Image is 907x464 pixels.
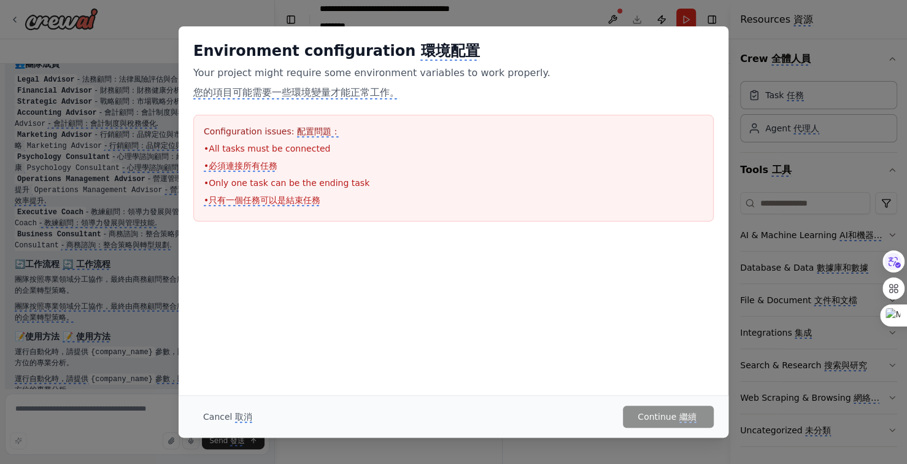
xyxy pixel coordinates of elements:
[193,87,399,99] monica-translate-translate: 您的項目可能需要一些環境變量才能正常工作。
[638,412,676,422] monica-translate-origin-text: Continue
[679,412,697,423] monica-translate-translate: 繼續
[209,178,369,188] monica-translate-origin-text: Only one task can be the ending task
[235,412,252,423] monica-translate-translate: 取消
[209,144,330,153] monica-translate-origin-text: All tasks must be connected
[193,67,550,79] monica-translate-origin-text: Your project might require some environment variables to work properly.
[204,144,209,153] monica-translate-origin-text: •
[204,178,209,188] monica-translate-origin-text: •
[193,406,264,428] button: Cancel 取消
[623,406,714,428] button: Continue 繼續
[204,195,320,206] monica-translate-translate: •只有一個任務可以是結束任務
[297,126,340,137] monica-translate-translate: 配置問題：
[203,412,232,422] monica-translate-origin-text: Cancel
[204,161,277,172] monica-translate-translate: •必須連接所有任務
[193,42,415,60] monica-translate-origin-text: Environment configuration
[204,126,294,136] monica-translate-origin-text: Configuration issues:
[420,42,479,61] monica-translate-translate: 環境配置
